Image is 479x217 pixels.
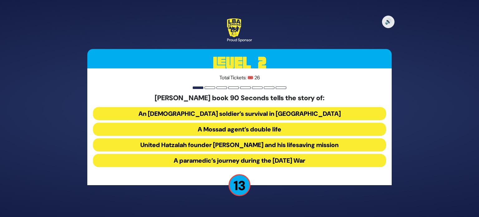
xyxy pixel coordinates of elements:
[93,74,386,81] p: Total Tickets: 🎟️ 26
[93,138,386,151] button: United Hatzalah founder [PERSON_NAME] and his lifesaving mission
[382,16,394,28] button: 🔊
[93,94,386,102] h5: [PERSON_NAME] book 90 Seconds tells the story of:
[227,37,252,43] div: Proud Sponsor
[93,154,386,167] button: A paramedic’s journey during the [DATE] War
[93,123,386,136] button: A Mossad agent’s double life
[227,18,241,37] img: LBA
[87,49,392,77] h3: Level 2
[93,107,386,120] button: An [DEMOGRAPHIC_DATA] soldier’s survival in [GEOGRAPHIC_DATA]
[229,174,250,196] p: 13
